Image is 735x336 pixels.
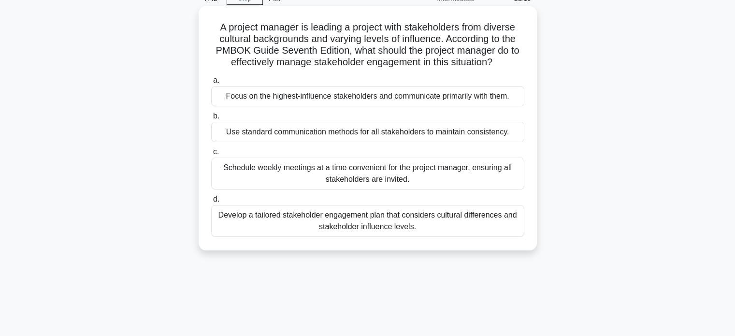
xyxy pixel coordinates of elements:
[210,21,525,69] h5: A project manager is leading a project with stakeholders from diverse cultural backgrounds and va...
[211,122,524,142] div: Use standard communication methods for all stakeholders to maintain consistency.
[213,76,219,84] span: a.
[213,195,219,203] span: d.
[211,86,524,106] div: Focus on the highest-influence stakeholders and communicate primarily with them.
[211,205,524,237] div: Develop a tailored stakeholder engagement plan that considers cultural differences and stakeholde...
[213,147,219,156] span: c.
[213,112,219,120] span: b.
[211,158,524,190] div: Schedule weekly meetings at a time convenient for the project manager, ensuring all stakeholders ...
